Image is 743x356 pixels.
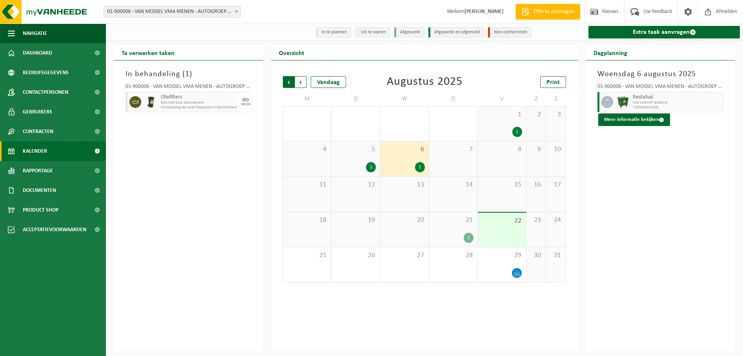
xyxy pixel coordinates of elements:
[23,82,68,102] span: Contactpersonen
[355,27,390,38] li: Uit te voeren
[23,200,58,220] span: Product Shop
[384,251,424,260] span: 27
[23,220,86,239] span: Acceptatievoorwaarden
[482,251,522,260] span: 29
[316,27,351,38] li: In te plannen
[532,8,576,16] span: Offerte aanvragen
[126,68,251,80] h3: In behandeling ( )
[287,181,327,189] span: 11
[283,92,331,106] td: M
[287,145,327,154] span: 4
[550,181,562,189] span: 17
[482,110,522,119] span: 1
[597,84,723,92] div: 01-900006 - VAN MOSSEL VMA MENEN - AUTOGROEP SERVAYGE - MENEN
[384,145,424,154] span: 6
[23,102,52,122] span: Gebruikers
[104,6,241,18] span: 01-900006 - VAN MOSSEL VMA MENEN - AUTOGROEP SERVAYGE - MENEN
[550,251,562,260] span: 31
[23,122,53,141] span: Contracten
[295,76,307,88] span: Volgende
[384,181,424,189] span: 13
[530,110,542,119] span: 2
[550,216,562,225] span: 24
[335,145,376,154] span: 5
[433,145,473,154] span: 7
[464,233,473,243] div: 1
[114,45,182,60] h2: Te verwerken taken
[185,70,189,78] span: 1
[464,9,504,15] strong: [PERSON_NAME]
[335,251,376,260] span: 26
[586,45,635,60] h2: Dagplanning
[526,92,546,106] td: Z
[335,216,376,225] span: 19
[515,4,580,20] a: Offerte aanvragen
[271,45,312,60] h2: Overzicht
[512,127,522,137] div: 1
[126,84,251,92] div: 01-900006 - VAN MOSSEL VMA MENEN - AUTOGROEP SERVAYGE - MENEN
[161,94,238,100] span: Oliefilters
[482,145,522,154] span: 8
[23,43,52,63] span: Dashboard
[335,181,376,189] span: 12
[145,96,157,108] img: WB-0240-HPE-BK-01
[530,251,542,260] span: 30
[478,92,526,106] td: V
[530,216,542,225] span: 23
[597,68,723,80] h3: Woensdag 6 augustus 2025
[23,161,53,181] span: Rapportage
[530,181,542,189] span: 16
[633,105,721,110] span: T250001416208
[23,24,47,43] span: Navigatie
[546,79,560,86] span: Print
[633,100,721,105] span: WB-1100-HP restafval
[384,216,424,225] span: 20
[429,92,478,106] td: D
[23,63,69,82] span: Bedrijfsgegevens
[433,216,473,225] span: 21
[550,110,562,119] span: 3
[540,76,566,88] a: Print
[488,27,532,38] li: Non-conformiteit
[161,105,238,110] span: Omwisseling op vaste frequentie in abonnement
[287,216,327,225] span: 18
[598,113,670,126] button: Meer informatie bekijken
[366,162,376,172] div: 1
[530,145,542,154] span: 9
[104,6,240,17] span: 01-900006 - VAN MOSSEL VMA MENEN - AUTOGROEP SERVAYGE - MENEN
[482,217,522,225] span: 22
[283,76,295,88] span: Vorige
[550,145,562,154] span: 10
[23,141,47,161] span: Kalender
[588,26,740,38] a: Extra taak aanvragen
[394,27,424,38] li: Afgewerkt
[23,181,56,200] span: Documenten
[428,27,484,38] li: Afgewerkt en afgemeld
[633,94,721,100] span: Restafval
[380,92,429,106] td: W
[387,76,463,88] div: Augustus 2025
[617,96,629,108] img: WB-1100-HPE-GN-01
[415,162,425,172] div: 1
[433,251,473,260] span: 28
[433,181,473,189] span: 14
[287,251,327,260] span: 25
[311,76,346,88] div: Vandaag
[242,98,249,102] div: DO
[161,100,238,105] span: KGA Colli OGA abonnement
[331,92,380,106] td: D
[482,181,522,189] span: 15
[241,102,250,106] div: 16/10
[546,92,566,106] td: Z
